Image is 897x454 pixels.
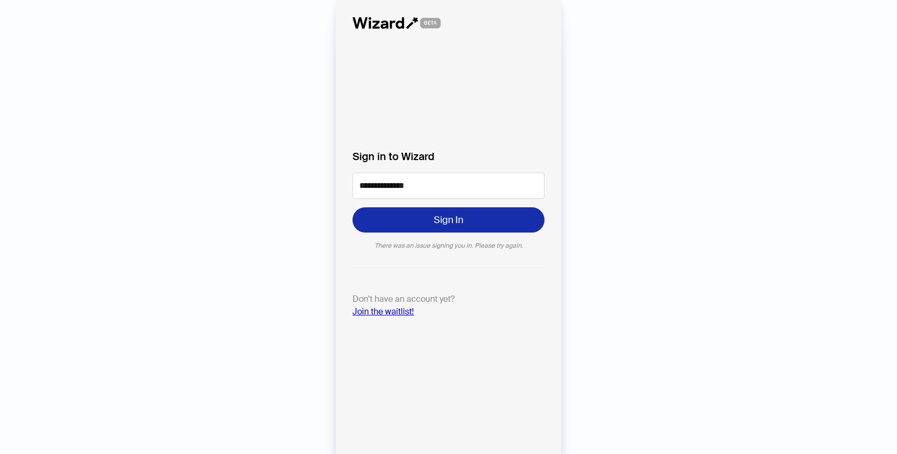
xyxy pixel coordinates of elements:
label: Sign in to Wizard [353,149,544,164]
span: BETA [420,18,441,28]
button: Sign In [353,207,544,233]
a: Join the waitlist! [353,306,414,317]
p: Don't have an account yet? [353,293,544,318]
div: There was an issue signing you in. Please try again. [353,241,544,250]
span: Sign In [434,214,463,226]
